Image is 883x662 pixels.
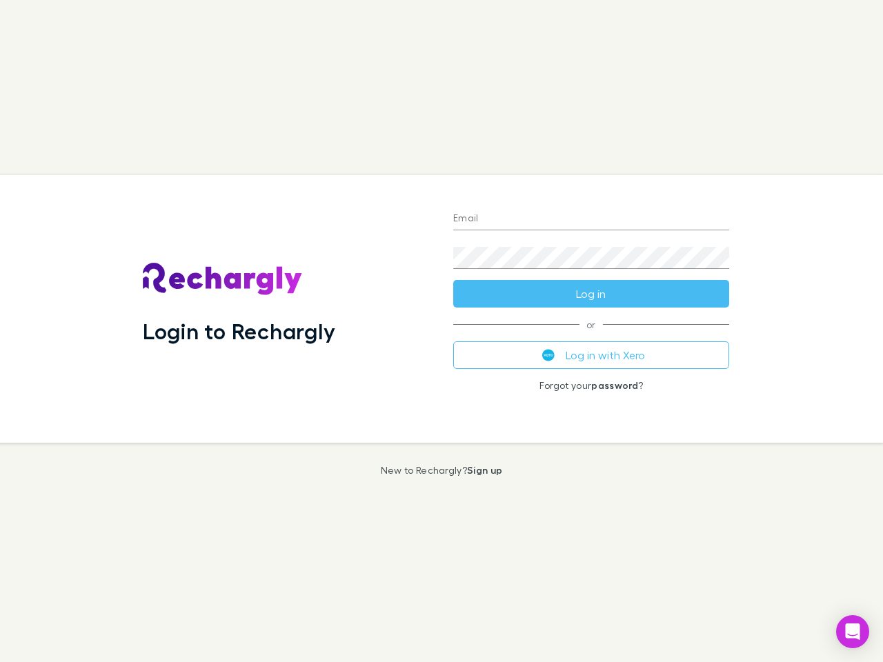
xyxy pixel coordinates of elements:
div: Open Intercom Messenger [836,615,869,648]
img: Xero's logo [542,349,555,361]
a: password [591,379,638,391]
button: Log in with Xero [453,341,729,369]
button: Log in [453,280,729,308]
p: Forgot your ? [453,380,729,391]
span: or [453,324,729,325]
h1: Login to Rechargly [143,318,335,344]
img: Rechargly's Logo [143,263,303,296]
p: New to Rechargly? [381,465,503,476]
a: Sign up [467,464,502,476]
